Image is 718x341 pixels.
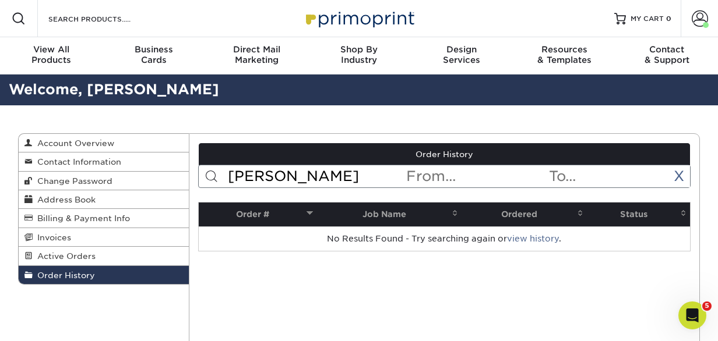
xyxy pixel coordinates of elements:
a: BusinessCards [103,37,205,74]
iframe: Google Customer Reviews [3,306,99,337]
span: Messages [97,263,137,271]
span: Home [26,263,52,271]
span: Design [410,44,513,55]
a: Shop ByIndustry [308,37,410,74]
button: Help [156,234,233,280]
span: Order History [33,271,95,280]
span: 0 [666,15,671,23]
span: Account Overview [33,138,114,148]
img: Profile image for Jenny [169,19,192,42]
div: Close [200,19,221,40]
img: logo [23,23,101,40]
p: Hi [PERSON_NAME] [23,83,210,102]
a: Contact Information [19,152,189,171]
div: We typically reply in a few minutes [24,159,195,171]
span: 5 [702,301,712,311]
p: How can we help? [23,102,210,122]
div: Cards [103,44,205,65]
a: Order History [19,266,189,284]
th: Status [587,203,690,226]
span: Help [185,263,203,271]
div: Marketing [205,44,308,65]
button: Search for help [17,192,216,215]
span: Address Book [33,195,96,204]
button: Messages [78,234,155,280]
input: Search Orders... [227,165,406,187]
input: To... [548,165,690,187]
div: & Templates [513,44,615,65]
span: MY CART [631,14,664,24]
a: Order History [199,143,691,165]
div: Print Order Status [24,225,195,237]
a: Direct MailMarketing [205,37,308,74]
a: Billing & Payment Info [19,209,189,228]
span: Search for help [24,198,94,210]
img: Profile image for Avery [125,19,148,42]
span: Resources [513,44,615,55]
img: Profile image for Erica [147,19,170,42]
a: Active Orders [19,247,189,265]
th: Order # [199,203,317,226]
input: From... [405,165,547,187]
span: Invoices [33,233,71,242]
th: Ordered [462,203,587,226]
span: Billing & Payment Info [33,214,130,223]
span: Direct Mail [205,44,308,55]
span: Contact [615,44,718,55]
a: X [674,168,684,184]
th: Job Name [316,203,462,226]
div: & Support [615,44,718,65]
a: Resources& Templates [513,37,615,74]
a: Address Book [19,190,189,209]
span: Change Password [33,176,112,186]
div: Print Order Status [17,220,216,241]
input: SEARCH PRODUCTS..... [47,12,161,26]
td: No Results Found - Try searching again or . [199,226,691,251]
a: DesignServices [410,37,513,74]
span: Shop By [308,44,410,55]
div: Send us a messageWe typically reply in a few minutes [12,137,221,181]
a: Change Password [19,172,189,190]
a: Contact& Support [615,37,718,74]
span: Active Orders [33,251,96,261]
span: Business [103,44,205,55]
img: Primoprint [301,6,417,31]
div: Services [410,44,513,65]
span: Contact Information [33,157,121,166]
div: Industry [308,44,410,65]
iframe: Intercom live chat [678,301,706,329]
a: Invoices [19,228,189,247]
div: Send us a message [24,147,195,159]
a: Account Overview [19,134,189,152]
a: view history [507,234,559,243]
